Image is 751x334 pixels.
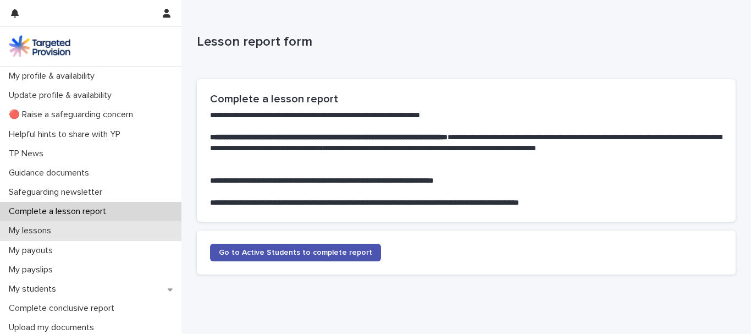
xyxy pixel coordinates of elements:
p: My lessons [4,226,60,236]
p: My students [4,284,65,294]
p: Update profile & availability [4,90,120,101]
p: TP News [4,149,52,159]
p: Guidance documents [4,168,98,178]
p: My payouts [4,245,62,256]
img: M5nRWzHhSzIhMunXDL62 [9,35,70,57]
p: Lesson report form [197,34,731,50]
p: 🔴 Raise a safeguarding concern [4,109,142,120]
p: Complete a lesson report [4,206,115,217]
p: My payslips [4,265,62,275]
p: My profile & availability [4,71,103,81]
p: Complete conclusive report [4,303,123,314]
h2: Complete a lesson report [210,92,722,106]
p: Safeguarding newsletter [4,187,111,198]
p: Upload my documents [4,322,103,333]
span: Go to Active Students to complete report [219,249,372,256]
a: Go to Active Students to complete report [210,244,381,261]
p: Helpful hints to share with YP [4,129,129,140]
